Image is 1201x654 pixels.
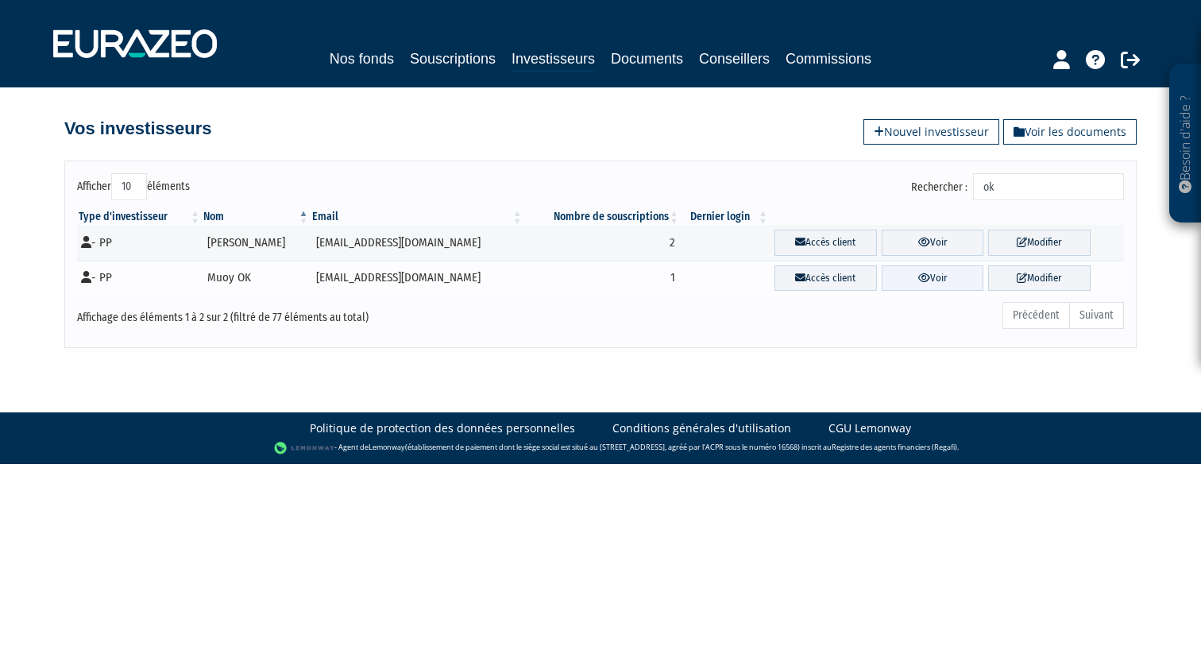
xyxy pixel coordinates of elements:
[988,230,1091,256] a: Modifier
[274,440,335,456] img: logo-lemonway.png
[863,119,999,145] a: Nouvel investisseur
[973,173,1124,200] input: Rechercher :
[64,119,211,138] h4: Vos investisseurs
[310,420,575,436] a: Politique de protection des données personnelles
[699,48,770,70] a: Conseillers
[774,265,877,292] a: Accès client
[524,261,681,296] td: 1
[53,29,217,58] img: 1732889491-logotype_eurazeo_blanc_rvb.png
[988,265,1091,292] a: Modifier
[311,225,524,261] td: [EMAIL_ADDRESS][DOMAIN_NAME]
[911,173,1124,200] label: Rechercher :
[311,261,524,296] td: [EMAIL_ADDRESS][DOMAIN_NAME]
[111,173,147,200] select: Afficheréléments
[77,173,190,200] label: Afficher éléments
[832,443,957,453] a: Registre des agents financiers (Regafi)
[786,48,871,70] a: Commissions
[774,230,877,256] a: Accès client
[202,209,310,225] th: Nom : activer pour trier la colonne par ordre d&eacute;croissant
[77,261,202,296] td: - PP
[512,48,595,72] a: Investisseurs
[770,209,1124,225] th: &nbsp;
[311,209,524,225] th: Email : activer pour trier la colonne par ordre croissant
[369,443,405,453] a: Lemonway
[1003,119,1137,145] a: Voir les documents
[16,440,1185,456] div: - Agent de (établissement de paiement dont le siège social est situé au [STREET_ADDRESS], agréé p...
[882,230,984,256] a: Voir
[202,261,310,296] td: Muoy OK
[1176,72,1195,215] p: Besoin d'aide ?
[611,48,683,70] a: Documents
[330,48,394,70] a: Nos fonds
[77,300,500,326] div: Affichage des éléments 1 à 2 sur 2 (filtré de 77 éléments au total)
[828,420,911,436] a: CGU Lemonway
[410,48,496,70] a: Souscriptions
[77,225,202,261] td: - PP
[882,265,984,292] a: Voir
[612,420,791,436] a: Conditions générales d'utilisation
[524,209,681,225] th: Nombre de souscriptions : activer pour trier la colonne par ordre croissant
[77,209,202,225] th: Type d'investisseur : activer pour trier la colonne par ordre croissant
[202,225,310,261] td: [PERSON_NAME]
[681,209,770,225] th: Dernier login : activer pour trier la colonne par ordre croissant
[524,225,681,261] td: 2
